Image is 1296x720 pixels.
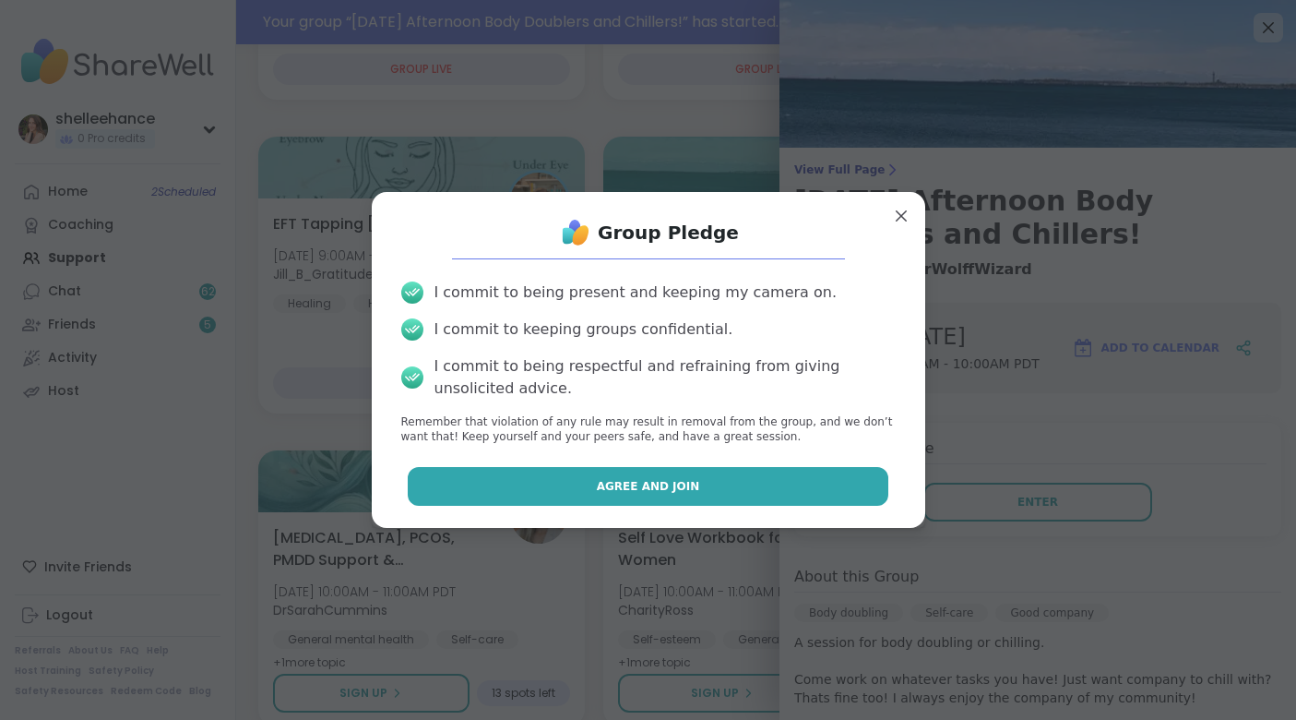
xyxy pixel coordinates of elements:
h1: Group Pledge [598,220,739,246]
div: I commit to being present and keeping my camera on. [434,282,837,304]
span: Agree and Join [597,478,700,495]
img: ShareWell Logo [557,214,594,251]
div: I commit to keeping groups confidential. [434,318,733,341]
button: Agree and Join [408,467,888,506]
div: I commit to being respectful and refraining from giving unsolicited advice. [434,355,896,400]
p: Remember that violation of any rule may result in removal from the group, and we don’t want that!... [401,414,896,446]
